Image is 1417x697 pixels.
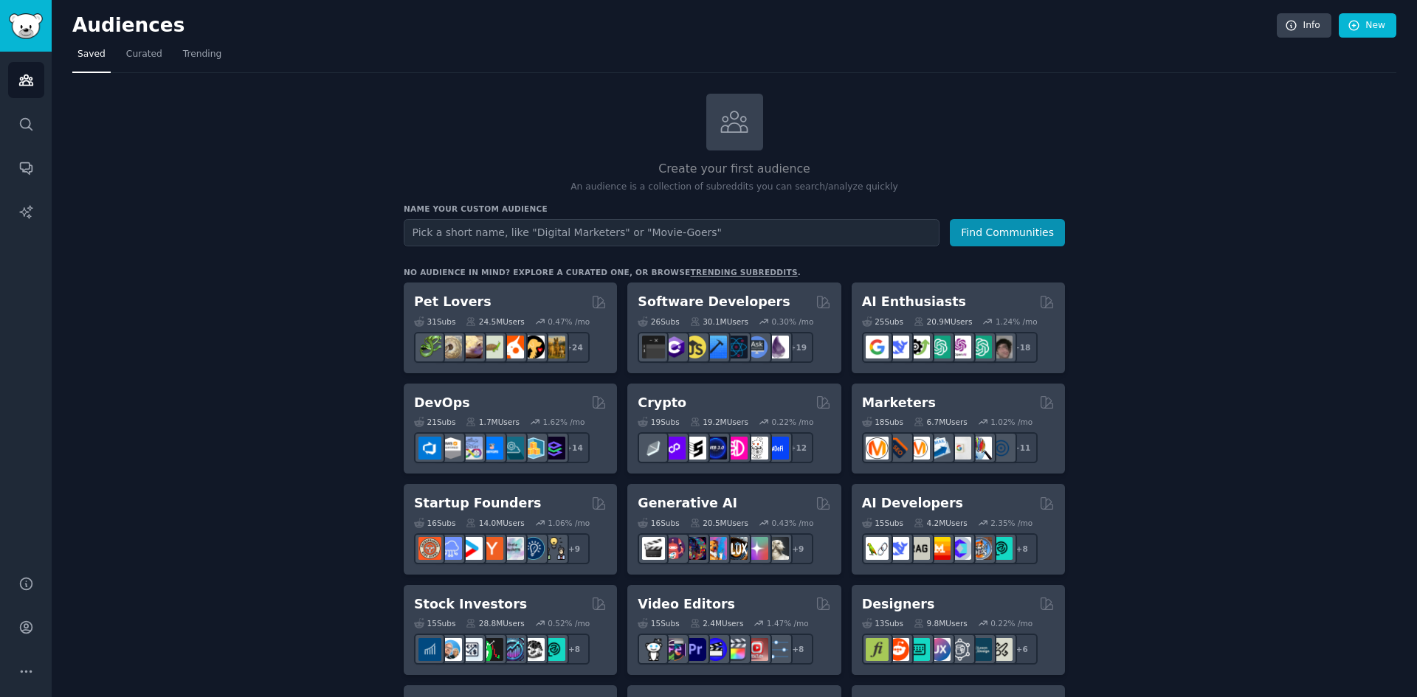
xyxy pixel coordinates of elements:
img: AIDevelopersSociety [990,537,1013,560]
div: 1.02 % /mo [990,417,1032,427]
img: AWS_Certified_Experts [439,437,462,460]
div: + 8 [559,634,590,665]
img: aws_cdk [522,437,545,460]
img: chatgpt_promptDesign [928,336,951,358]
img: DreamBooth [766,537,789,560]
h2: Crypto [638,394,686,412]
img: PlatformEngineers [542,437,565,460]
img: postproduction [766,638,789,661]
a: New [1339,13,1396,38]
h2: Stock Investors [414,595,527,614]
img: leopardgeckos [460,336,483,358]
img: learndesign [969,638,992,661]
div: 0.22 % /mo [772,417,814,427]
div: 31 Sub s [414,316,455,327]
div: 21 Sub s [414,417,455,427]
h2: Pet Lovers [414,293,492,311]
img: Docker_DevOps [460,437,483,460]
div: 0.52 % /mo [548,618,590,628]
h2: Video Editors [638,595,735,614]
div: 16 Sub s [414,518,455,528]
img: typography [866,638,889,661]
img: gopro [642,638,665,661]
img: ycombinator [480,537,503,560]
div: 15 Sub s [862,518,903,528]
img: ethstaker [683,437,706,460]
h3: Name your custom audience [404,204,1065,214]
img: DeepSeek [886,336,909,358]
img: OpenSourceAI [948,537,971,560]
div: 0.22 % /mo [990,618,1032,628]
a: trending subreddits [690,268,797,277]
img: GummySearch logo [9,13,43,39]
h2: DevOps [414,394,470,412]
div: + 12 [782,432,813,463]
img: sdforall [704,537,727,560]
img: ValueInvesting [439,638,462,661]
h2: Generative AI [638,494,737,513]
img: Rag [907,537,930,560]
div: + 11 [1007,432,1038,463]
div: + 9 [559,533,590,564]
img: herpetology [418,336,441,358]
input: Pick a short name, like "Digital Marketers" or "Movie-Goers" [404,219,940,246]
img: AItoolsCatalog [907,336,930,358]
div: 15 Sub s [638,618,679,628]
img: OnlineMarketing [990,437,1013,460]
img: SaaS [439,537,462,560]
div: 2.4M Users [690,618,744,628]
div: 0.47 % /mo [548,316,590,327]
img: EntrepreneurRideAlong [418,537,441,560]
h2: Create your first audience [404,160,1065,178]
img: aivideo [642,537,665,560]
img: UI_Design [907,638,930,661]
div: + 24 [559,332,590,363]
span: Curated [126,48,162,61]
img: defiblockchain [725,437,748,460]
p: An audience is a collection of subreddits you can search/analyze quickly [404,181,1065,194]
a: Saved [72,43,111,73]
div: No audience in mind? Explore a curated one, or browse . [404,267,801,277]
img: 0xPolygon [663,437,686,460]
img: turtle [480,336,503,358]
div: 19 Sub s [638,417,679,427]
h2: AI Enthusiasts [862,293,966,311]
img: software [642,336,665,358]
img: dogbreed [542,336,565,358]
div: 6.7M Users [914,417,968,427]
div: + 8 [1007,533,1038,564]
div: 19.2M Users [690,417,748,427]
div: 16 Sub s [638,518,679,528]
div: + 19 [782,332,813,363]
img: editors [663,638,686,661]
h2: Software Developers [638,293,790,311]
img: Forex [460,638,483,661]
h2: AI Developers [862,494,963,513]
span: Saved [77,48,106,61]
div: 14.0M Users [466,518,524,528]
img: cockatiel [501,336,524,358]
img: reactnative [725,336,748,358]
img: ArtificalIntelligence [990,336,1013,358]
h2: Designers [862,595,935,614]
img: AskMarketing [907,437,930,460]
img: startup [460,537,483,560]
div: 24.5M Users [466,316,524,327]
img: FluxAI [725,537,748,560]
h2: Audiences [72,14,1277,38]
img: llmops [969,537,992,560]
img: MarketingResearch [969,437,992,460]
div: 1.24 % /mo [996,316,1038,327]
img: defi_ [766,437,789,460]
div: 0.43 % /mo [772,518,814,528]
img: VideoEditors [704,638,727,661]
div: 13 Sub s [862,618,903,628]
img: deepdream [683,537,706,560]
h2: Marketers [862,394,936,412]
img: csharp [663,336,686,358]
div: 15 Sub s [414,618,455,628]
img: elixir [766,336,789,358]
div: 26 Sub s [638,316,679,327]
img: learnjavascript [683,336,706,358]
div: 20.5M Users [690,518,748,528]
